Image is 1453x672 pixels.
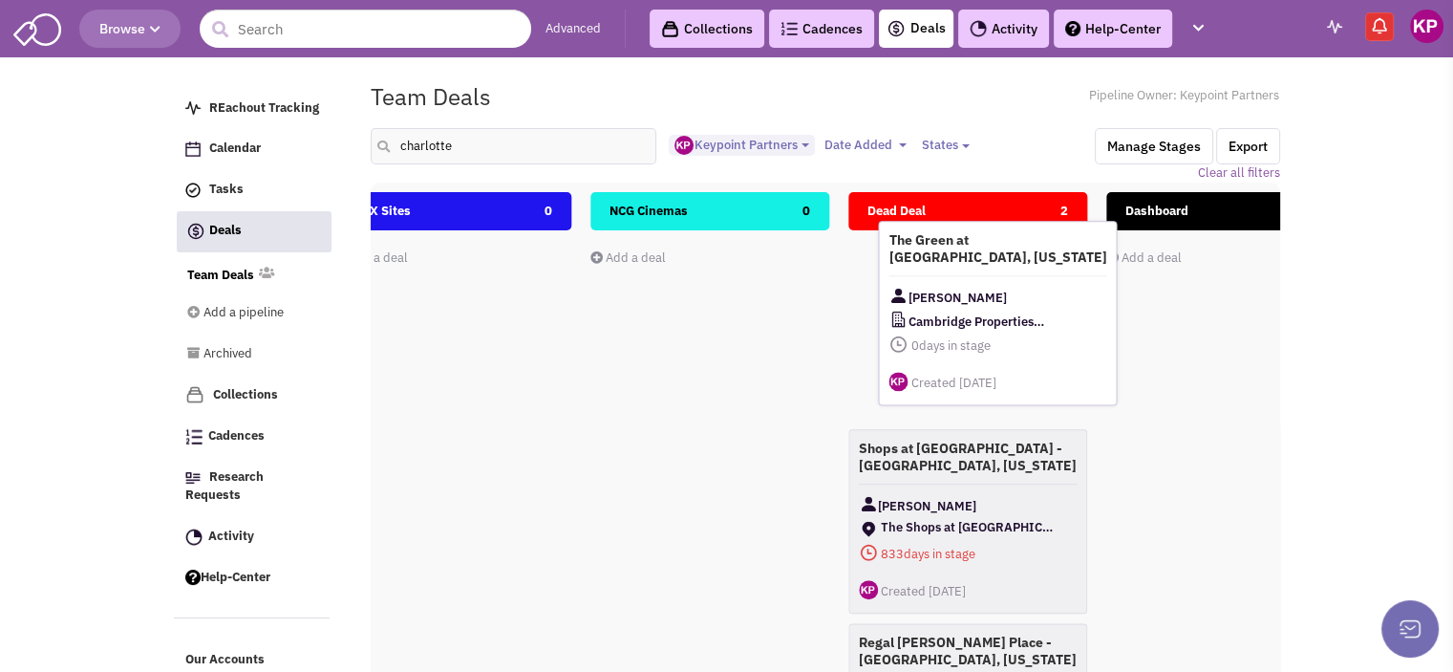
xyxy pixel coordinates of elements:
span: Activity [208,528,254,544]
button: States [915,135,975,156]
span: 0 [545,192,552,230]
input: Search [200,10,531,48]
a: Tasks [176,172,331,208]
a: REachout Tracking [176,91,331,127]
a: Advanced [545,20,601,38]
span: Cadences [208,428,265,444]
span: The Shops at [GEOGRAPHIC_DATA] [881,520,1053,534]
span: Our Accounts [185,652,265,668]
img: help.png [185,570,201,585]
span: 833 [881,546,904,562]
h1: Team Deals [371,84,491,109]
a: Archived [187,336,304,373]
button: Browse [79,10,181,48]
a: Help-Center [176,560,331,596]
a: Cadences [769,10,874,48]
span: Tasks [209,182,244,198]
span: Date Added [823,137,891,153]
span: [PERSON_NAME] [908,286,1006,310]
h4: The Green at [GEOGRAPHIC_DATA], [US_STATE] [888,231,1106,266]
button: Manage Stages [1095,128,1213,164]
a: Research Requests [176,460,331,514]
span: Browse [99,20,160,37]
span: Dead Deal [867,203,926,219]
img: ShoppingCenter [859,519,878,538]
span: Dashboard [1125,203,1188,219]
a: Deals [887,17,946,40]
img: icon-daysinstage-red.png [859,543,878,562]
img: Activity.png [970,20,987,37]
span: [PERSON_NAME] [878,494,976,518]
h4: Regal [PERSON_NAME] Place - [GEOGRAPHIC_DATA], [US_STATE] [859,634,1077,668]
img: Cadences_logo.png [780,22,798,35]
span: 2 [1060,192,1068,230]
span: days in stage [888,334,1106,358]
img: Research.png [185,472,201,484]
span: States [921,137,957,153]
span: Collections [213,386,278,402]
button: Export [1216,128,1280,164]
a: Help-Center [1054,10,1172,48]
span: CMX Sites [352,203,411,219]
img: icon-deals.svg [186,220,205,243]
img: Activity.png [185,529,203,546]
span: Created [DATE] [881,583,966,599]
span: REachout Tracking [209,99,319,116]
img: help.png [1065,21,1080,36]
a: Collections [650,10,764,48]
button: Date Added [818,135,912,156]
h4: Shops at [GEOGRAPHIC_DATA] - [GEOGRAPHIC_DATA], [US_STATE] [859,440,1077,474]
span: 0 [802,192,810,230]
img: Contact Image [859,494,878,513]
button: Keypoint Partners [669,135,815,157]
img: Calendar.png [185,141,201,157]
img: Cadences_logo.png [185,429,203,444]
a: Activity [958,10,1049,48]
a: Add a pipeline [187,295,304,332]
span: Cambridge Properties, Inc [908,310,1044,334]
img: icon-deals.svg [887,17,906,40]
input: Search deals [371,128,657,164]
a: Collections [176,377,331,414]
img: CompanyLogo [888,310,908,329]
img: icon-tasks.png [185,183,201,198]
a: Calendar [176,131,331,167]
img: Contact Image [888,286,908,305]
img: SmartAdmin [13,10,61,46]
span: Keypoint Partners [674,137,797,153]
span: NCG Cinemas [609,203,688,219]
span: Pipeline Owner: Keypoint Partners [1089,87,1280,105]
a: Activity [176,519,331,555]
a: Cadences [176,419,331,455]
img: Keypoint Partners [1410,10,1443,43]
a: Add a deal [590,249,666,266]
img: ny_GipEnDU-kinWYCc5EwQ.png [674,136,694,155]
span: days in stage [859,542,1077,566]
img: icon-collection-lavender.png [185,385,204,404]
span: Created [DATE] [910,375,995,391]
span: 0 [910,337,918,354]
span: Research Requests [185,469,264,504]
a: Add a deal [332,249,408,266]
a: Clear all filters [1198,164,1280,183]
img: icon-daysinstage.png [888,335,908,354]
img: icon-collection-lavender-black.svg [661,20,679,38]
a: Team Deals [187,267,254,285]
span: Calendar [209,141,261,157]
a: Add a deal [1106,249,1182,266]
a: Deals [177,211,331,252]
